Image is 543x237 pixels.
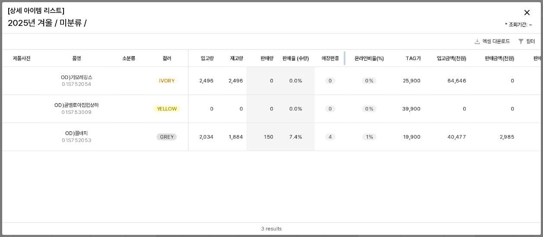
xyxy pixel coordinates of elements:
[270,105,274,112] span: 0
[201,55,214,62] span: 입고량
[329,105,332,112] span: 0
[62,137,92,144] span: 01S752053
[62,81,92,88] span: 01S752054
[261,55,274,62] span: 판매량
[402,133,421,140] span: 19,900
[163,55,171,62] span: 컬러
[157,105,177,112] span: YELLOW
[402,77,421,84] span: 25,900
[240,105,243,112] span: 0
[329,77,332,84] span: 0
[261,224,282,233] div: 3 results
[283,55,309,62] span: 판매율 (수량)
[329,133,332,140] span: 4
[270,77,274,84] span: 0
[7,6,271,16] p: [상세 아이템 리스트]
[230,55,243,62] span: 재고량
[365,77,373,84] span: 0%
[160,133,173,140] span: GREY
[122,55,135,62] span: 소분류
[7,16,227,29] p: 2025년 겨울 / 미분류 /
[447,133,466,140] span: 40,477
[322,55,339,62] span: 매장편중
[228,77,243,84] span: 2,496
[264,133,274,140] span: 150
[210,105,214,112] span: 0
[366,133,373,140] span: 1%
[522,7,532,18] button: Close
[485,55,514,62] span: 판매금액(천원)
[199,133,214,140] span: 2,034
[447,77,466,84] span: 64,646
[500,133,514,140] span: 2,985
[65,130,88,137] span: OD)쫄바지
[72,55,81,62] span: 품명
[61,74,92,81] span: OD)기모레깅스
[290,105,302,112] span: 0.0%
[407,21,532,28] p: * 조회기간: ~
[228,133,243,140] span: 1,884
[13,55,30,62] span: 제품사진
[511,77,514,84] span: 0
[365,105,373,112] span: 0%
[61,109,92,116] span: 01S753009
[290,133,302,140] span: 7.4%
[54,102,99,109] span: OD)골벨로아집업상하
[406,55,421,62] span: TAG가
[199,77,214,84] span: 2,496
[2,222,541,235] div: Table toolbar
[463,105,466,112] span: 0
[402,105,421,112] span: 39,900
[437,55,466,62] span: 입고금액(천원)
[290,77,302,84] span: 0.0%
[515,36,538,47] button: 필터
[471,36,513,47] button: 엑셀 다운로드
[511,105,514,112] span: 0
[159,77,174,84] span: IVORY
[355,55,384,62] span: 온라인비율(%)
